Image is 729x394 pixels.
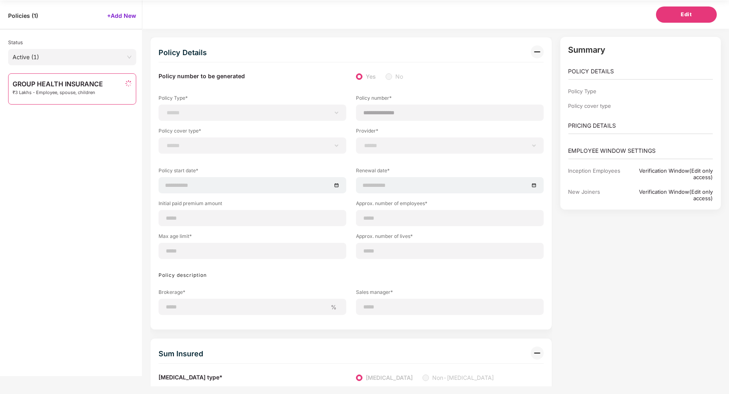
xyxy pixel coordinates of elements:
[628,167,713,180] div: Verification Window(Edit only access)
[568,88,629,94] div: Policy Type
[159,233,346,243] label: Max age limit*
[159,167,346,177] label: Policy start date*
[392,72,406,81] span: No
[568,67,713,76] p: POLICY DETAILS
[568,146,713,155] p: EMPLOYEE WINDOW SETTINGS
[568,121,713,130] p: PRICING DETAILS
[8,12,38,19] span: Policies ( 1 )
[328,303,340,311] span: %
[159,289,346,299] label: Brokerage*
[13,90,103,95] span: ₹3 Lakhs - Employee, spouse, children
[159,45,207,60] div: Policy Details
[159,94,346,105] label: Policy Type*
[159,200,346,210] label: Initial paid premium amount
[13,51,132,63] span: Active (1)
[429,373,497,382] span: Non-[MEDICAL_DATA]
[159,347,203,361] div: Sum Insured
[362,373,416,382] span: [MEDICAL_DATA]
[362,72,379,81] span: Yes
[568,45,713,55] p: Summary
[356,289,544,299] label: Sales manager*
[13,80,103,88] span: GROUP HEALTH INSURANCE
[159,373,223,382] label: [MEDICAL_DATA] type*
[656,6,717,23] button: Edit
[107,12,136,19] span: +Add New
[568,167,629,180] div: Inception Employees
[628,188,713,201] div: Verification Window(Edit only access)
[568,188,629,201] div: New Joiners
[356,233,544,243] label: Approx. number of lives*
[159,72,245,81] label: Policy number to be generated
[356,94,544,105] label: Policy number*
[356,127,544,137] label: Provider*
[159,127,346,137] label: Policy cover type*
[568,103,629,109] div: Policy cover type
[8,39,23,45] span: Status
[356,167,544,177] label: Renewal date*
[531,347,544,360] img: svg+xml;base64,PHN2ZyB3aWR0aD0iMzIiIGhlaWdodD0iMzIiIHZpZXdCb3g9IjAgMCAzMiAzMiIgZmlsbD0ibm9uZSIgeG...
[356,200,544,210] label: Approx. number of employees*
[681,11,692,19] span: Edit
[159,272,207,278] label: Policy description
[531,45,544,58] img: svg+xml;base64,PHN2ZyB3aWR0aD0iMzIiIGhlaWdodD0iMzIiIHZpZXdCb3g9IjAgMCAzMiAzMiIgZmlsbD0ibm9uZSIgeG...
